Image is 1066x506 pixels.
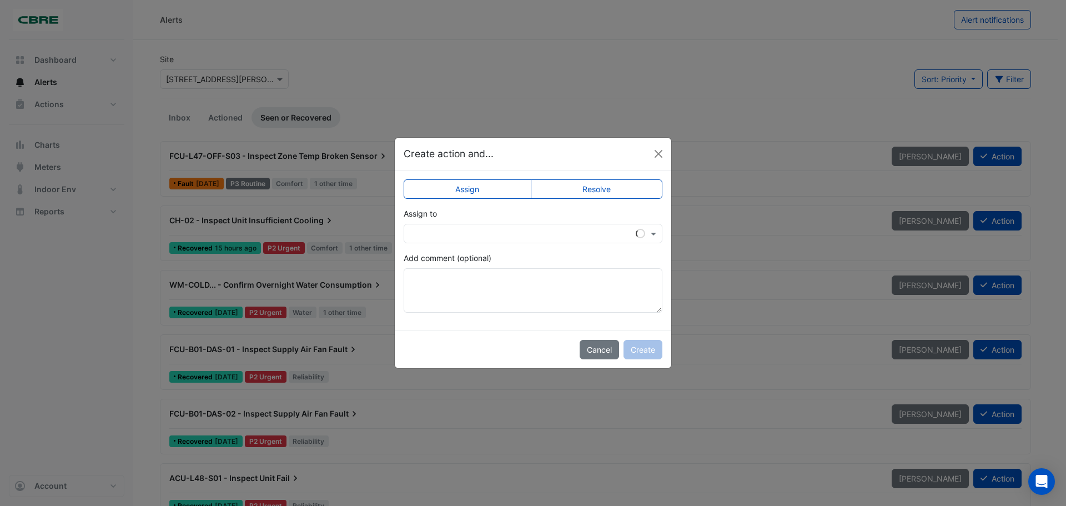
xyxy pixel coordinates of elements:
[531,179,663,199] label: Resolve
[404,208,437,219] label: Assign to
[404,252,491,264] label: Add comment (optional)
[404,179,531,199] label: Assign
[580,340,619,359] button: Cancel
[404,147,494,161] h5: Create action and...
[1028,468,1055,495] div: Open Intercom Messenger
[650,146,667,162] button: Close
